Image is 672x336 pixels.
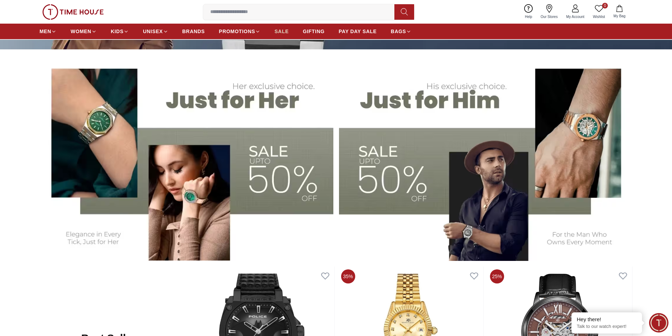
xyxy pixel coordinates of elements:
[609,4,630,20] button: My Bag
[538,14,561,19] span: Our Stores
[111,28,123,35] span: KIDS
[339,28,377,35] span: PAY DAY SALE
[611,13,628,19] span: My Bag
[182,25,205,38] a: BRANDS
[42,4,104,20] img: ...
[143,28,163,35] span: UNISEX
[391,28,406,35] span: BAGS
[522,14,535,19] span: Help
[274,25,289,38] a: SALE
[40,28,51,35] span: MEN
[40,56,333,261] img: Women's Watches Banner
[219,28,255,35] span: PROMOTIONS
[40,25,56,38] a: MEN
[602,3,608,8] span: 0
[563,14,587,19] span: My Account
[590,14,608,19] span: Wishlist
[341,269,355,283] span: 35%
[490,269,504,283] span: 25%
[339,25,377,38] a: PAY DAY SALE
[391,25,411,38] a: BAGS
[339,56,633,261] img: Men's Watches Banner
[577,324,637,330] p: Talk to our watch expert!
[71,28,91,35] span: WOMEN
[274,28,289,35] span: SALE
[219,25,261,38] a: PROMOTIONS
[537,3,562,21] a: Our Stores
[303,25,325,38] a: GIFTING
[182,28,205,35] span: BRANDS
[577,316,637,323] div: Hey there!
[649,313,668,332] div: Chat Widget
[303,28,325,35] span: GIFTING
[111,25,129,38] a: KIDS
[589,3,609,21] a: 0Wishlist
[143,25,168,38] a: UNISEX
[71,25,97,38] a: WOMEN
[521,3,537,21] a: Help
